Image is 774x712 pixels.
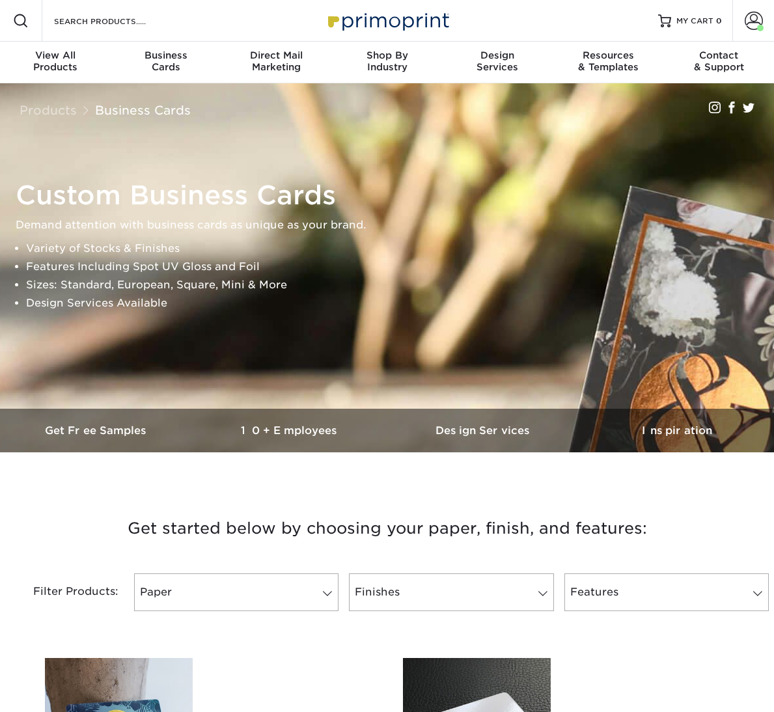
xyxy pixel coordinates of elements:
a: Features [564,573,769,611]
a: Products [20,103,77,117]
a: Inspiration [581,409,774,452]
span: 0 [716,16,722,25]
div: & Templates [553,49,663,73]
div: Cards [111,49,221,73]
li: Sizes: Standard, European, Square, Mini & More [26,276,770,294]
li: Features Including Spot UV Gloss and Foil [26,258,770,276]
span: Shop By [332,49,443,61]
h3: Get started below by choosing your paper, finish, and features: [10,499,764,558]
p: Demand attention with business cards as unique as your brand. [16,216,770,234]
div: & Support [663,49,774,73]
span: Contact [663,49,774,61]
li: Variety of Stocks & Finishes [26,240,770,258]
h3: Inspiration [581,424,774,437]
a: BusinessCards [111,42,221,83]
span: Direct Mail [221,49,332,61]
input: SEARCH PRODUCTS..... [53,13,180,29]
a: Shop ByIndustry [332,42,443,83]
span: Design [442,49,553,61]
span: Resources [553,49,663,61]
span: MY CART [676,16,713,27]
a: Finishes [349,573,553,611]
div: Marketing [221,49,332,73]
li: Design Services Available [26,294,770,312]
span: Business [111,49,221,61]
h3: Design Services [387,424,581,437]
a: Resources& Templates [553,42,663,83]
img: Primoprint [322,7,452,34]
a: Design Services [387,409,581,452]
a: Direct MailMarketing [221,42,332,83]
a: Contact& Support [663,42,774,83]
a: 10+ Employees [193,409,387,452]
h1: Custom Business Cards [16,180,770,211]
div: Services [442,49,553,73]
a: Paper [134,573,339,611]
h3: 10+ Employees [193,424,387,437]
a: DesignServices [442,42,553,83]
a: Business Cards [95,103,191,117]
div: Industry [332,49,443,73]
